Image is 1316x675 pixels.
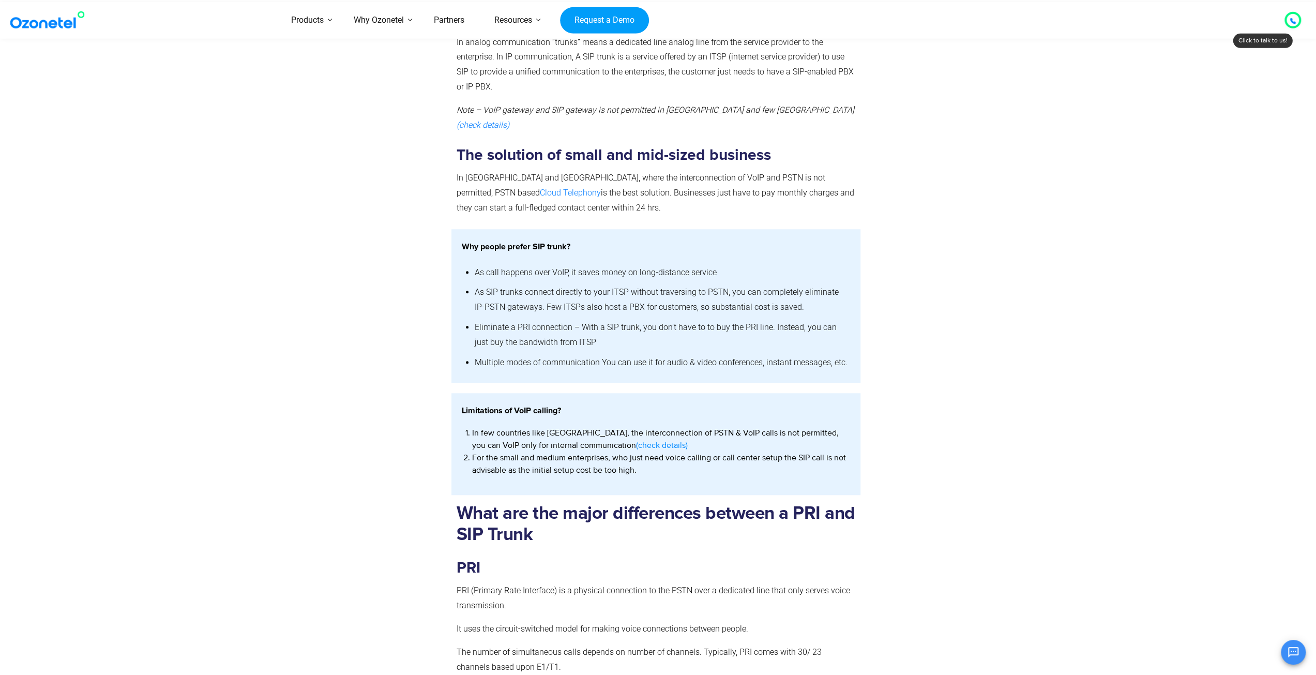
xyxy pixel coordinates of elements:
[419,2,479,39] a: Partners
[276,2,339,39] a: Products
[475,318,851,353] li: Eliminate a PRI connection – With a SIP trunk, you don’t have to to buy the PRI line. Instead, yo...
[457,622,856,637] p: It uses the circuit-switched model for making voice connections between people.
[475,282,851,318] li: As SIP trunks connect directly to your ITSP without traversing to PSTN, you can completely elimin...
[462,407,561,415] strong: Limitations of VoIP calling?
[475,353,851,373] li: Multiple modes of communication You can use it for audio & video conferences, instant messages, etc.
[457,560,480,576] strong: PRI
[457,147,771,163] strong: The solution of small and mid-sized business
[457,504,855,544] strong: What are the major differences between a PRI and SIP Trunk
[462,243,570,251] strong: Why people prefer SIP trunk?
[457,35,856,95] p: In analog communication “trunks” means a dedicated line analog line from the service provider to ...
[457,120,509,130] a: (check details)
[636,439,688,452] a: (check details)
[472,452,851,476] li: For the small and medium enterprises, who just need voice calling or call center setup the SIP ca...
[1281,640,1306,665] button: Open chat
[475,263,851,283] li: As call happens over VoIP, it saves money on long-distance service
[457,171,856,215] p: In [GEOGRAPHIC_DATA] and [GEOGRAPHIC_DATA], where the interconnection of VoIP and PSTN is not per...
[560,7,648,34] a: Request a Demo
[472,427,851,452] li: In few countries like [GEOGRAPHIC_DATA], the interconnection of PSTN & VoIP calls is not permitte...
[339,2,419,39] a: Why Ozonetel
[457,645,856,675] p: The number of simultaneous calls depends on number of channels. Typically, PRI comes with 30/ 23 ...
[479,2,547,39] a: Resources
[540,188,601,198] a: Cloud Telephony
[457,105,854,130] em: Note – VoIP gateway and SIP gateway is not permitted in [GEOGRAPHIC_DATA] and few [GEOGRAPHIC_DATA]
[457,583,856,613] p: PRI (Primary Rate Interface) is a physical connection to the PSTN over a dedicated line that only...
